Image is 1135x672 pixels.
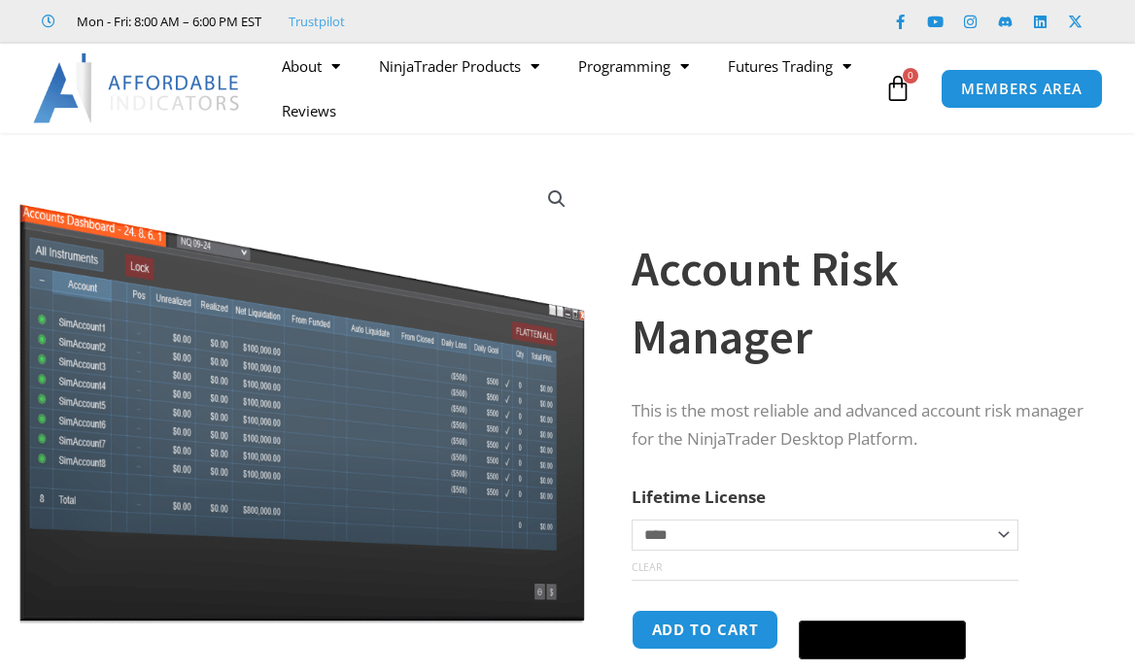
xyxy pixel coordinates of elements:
[632,486,766,508] label: Lifetime License
[72,10,261,33] span: Mon - Fri: 8:00 AM – 6:00 PM EST
[632,397,1086,454] p: This is the most reliable and advanced account risk manager for the NinjaTrader Desktop Platform.
[903,68,918,84] span: 0
[539,182,574,217] a: View full-screen image gallery
[559,44,708,88] a: Programming
[289,10,345,33] a: Trustpilot
[262,44,879,133] nav: Menu
[795,607,970,609] iframe: Secure payment input frame
[632,235,1086,371] h1: Account Risk Manager
[360,44,559,88] a: NinjaTrader Products
[33,53,242,123] img: LogoAI | Affordable Indicators – NinjaTrader
[855,60,941,117] a: 0
[961,82,1083,96] span: MEMBERS AREA
[15,167,589,623] img: Screenshot 2024-08-26 15462845454
[262,88,356,133] a: Reviews
[941,69,1103,109] a: MEMBERS AREA
[262,44,360,88] a: About
[799,621,966,659] button: Buy with GPay
[632,560,662,574] a: Clear options
[632,610,779,650] button: Add to cart
[708,44,871,88] a: Futures Trading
